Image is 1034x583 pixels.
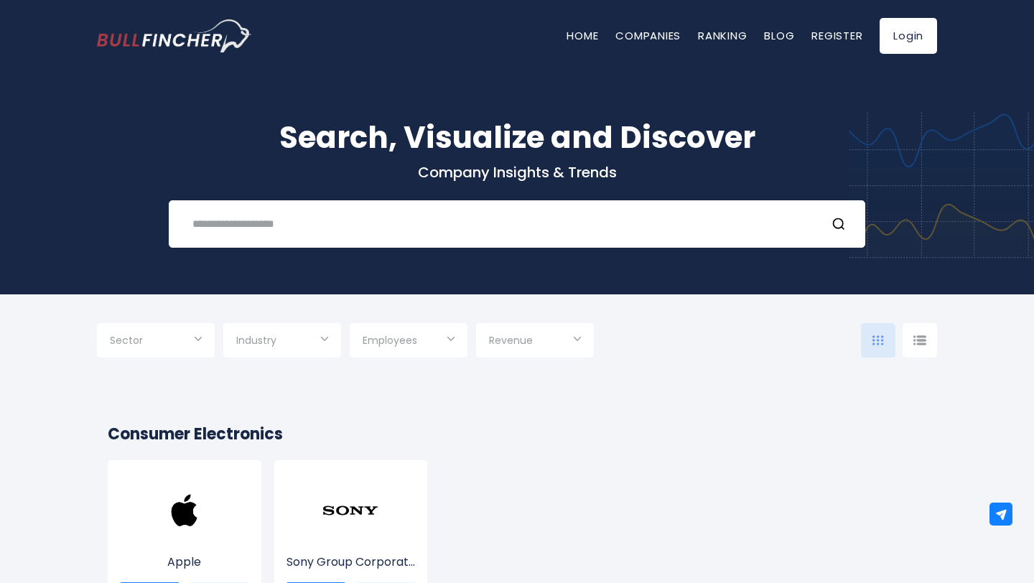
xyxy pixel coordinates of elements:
span: Revenue [489,334,533,347]
button: Search [832,215,850,233]
img: icon-comp-grid.svg [872,335,884,345]
a: Go to homepage [97,19,251,52]
a: Login [880,18,937,54]
p: Sony Group Corporation [285,554,417,571]
input: Selection [236,329,328,355]
input: Selection [363,329,455,355]
span: Sector [110,334,143,347]
a: Sony Group Corporat... [285,508,417,571]
img: Bullfincher logo [97,19,252,52]
span: Industry [236,334,276,347]
a: Apple [118,508,251,571]
a: Companies [615,28,681,43]
a: Blog [764,28,794,43]
p: Company Insights & Trends [97,163,937,182]
a: Ranking [698,28,747,43]
p: Apple [118,554,251,571]
img: icon-comp-list-view.svg [913,335,926,345]
img: SONY.png [322,482,379,539]
a: Home [567,28,598,43]
span: Employees [363,334,417,347]
input: Selection [489,329,581,355]
img: AAPL.png [156,482,213,539]
h1: Search, Visualize and Discover [97,115,937,160]
h2: Consumer Electronics [108,422,926,446]
input: Selection [110,329,202,355]
a: Register [811,28,862,43]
